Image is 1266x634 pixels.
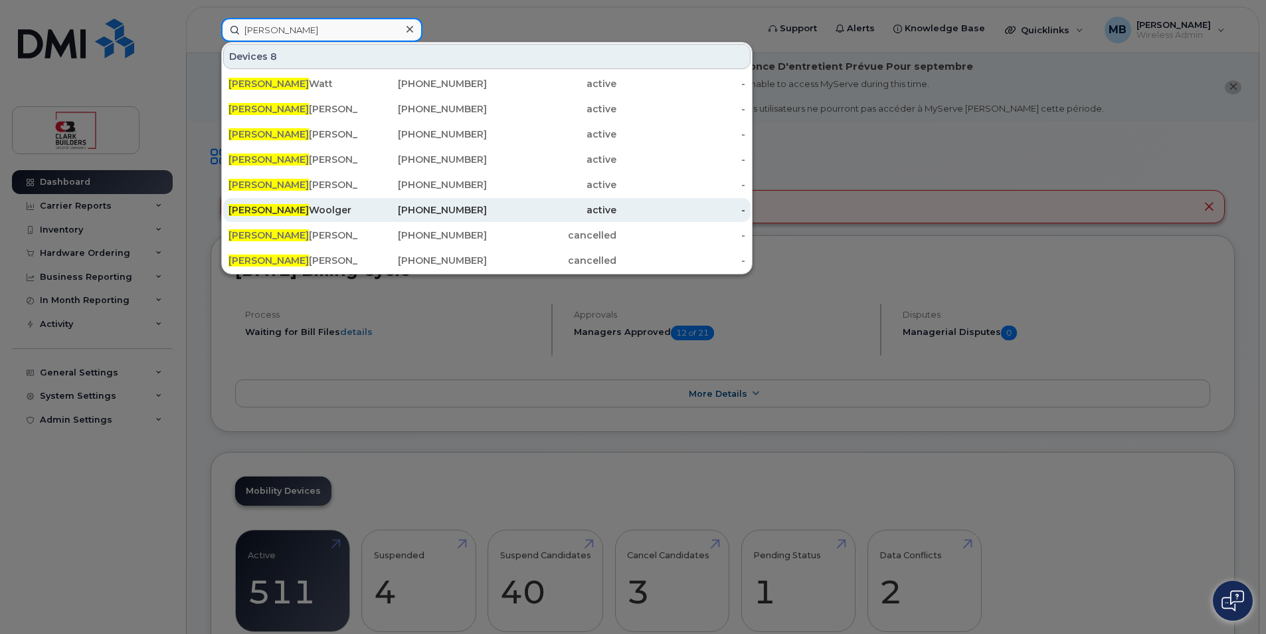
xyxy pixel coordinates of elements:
img: Open chat [1221,590,1244,611]
span: [PERSON_NAME] [228,154,309,165]
div: active [487,153,616,166]
div: [PERSON_NAME] (CBR) [228,254,358,267]
span: [PERSON_NAME] [228,78,309,90]
div: Woolger [228,203,358,217]
span: [PERSON_NAME] [228,204,309,216]
div: [PHONE_NUMBER] [358,254,488,267]
div: active [487,203,616,217]
div: [PHONE_NUMBER] [358,178,488,191]
a: [PERSON_NAME]Watt[PHONE_NUMBER]active- [223,72,751,96]
div: - [616,178,746,191]
div: [PHONE_NUMBER] [358,229,488,242]
div: [PHONE_NUMBER] [358,102,488,116]
div: - [616,254,746,267]
div: [PHONE_NUMBER] [358,128,488,141]
a: [PERSON_NAME][PERSON_NAME] (CBR)[PHONE_NUMBER]cancelled- [223,249,751,272]
div: [PHONE_NUMBER] [358,203,488,217]
div: - [616,153,746,166]
div: - [616,229,746,242]
div: active [487,128,616,141]
div: active [487,178,616,191]
div: active [487,77,616,90]
a: [PERSON_NAME][PERSON_NAME] iPad[PHONE_NUMBER]active- [223,173,751,197]
a: [PERSON_NAME][PERSON_NAME][PHONE_NUMBER]cancelled- [223,223,751,247]
div: - [616,128,746,141]
div: [PERSON_NAME] [228,153,358,166]
div: - [616,102,746,116]
div: - [616,203,746,217]
a: [PERSON_NAME]Woolger[PHONE_NUMBER]active- [223,198,751,222]
div: active [487,102,616,116]
div: cancelled [487,254,616,267]
span: 8 [270,50,277,63]
div: Devices [223,44,751,69]
span: [PERSON_NAME] [228,103,309,115]
div: [PERSON_NAME] [228,102,358,116]
a: [PERSON_NAME][PERSON_NAME][PHONE_NUMBER]active- [223,122,751,146]
div: [PHONE_NUMBER] [358,77,488,90]
span: [PERSON_NAME] [228,255,309,266]
span: [PERSON_NAME] [228,179,309,191]
div: - [616,77,746,90]
a: [PERSON_NAME][PERSON_NAME][PHONE_NUMBER]active- [223,97,751,121]
a: [PERSON_NAME][PERSON_NAME][PHONE_NUMBER]active- [223,148,751,171]
div: [PHONE_NUMBER] [358,153,488,166]
div: [PERSON_NAME] [228,128,358,141]
div: cancelled [487,229,616,242]
div: [PERSON_NAME] iPad [228,178,358,191]
div: Watt [228,77,358,90]
span: [PERSON_NAME] [228,128,309,140]
span: [PERSON_NAME] [228,229,309,241]
div: [PERSON_NAME] [228,229,358,242]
